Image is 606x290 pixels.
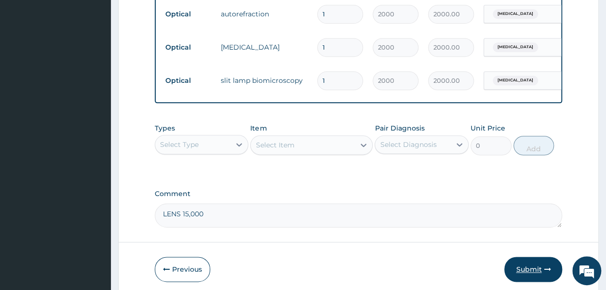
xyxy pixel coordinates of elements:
[493,9,538,19] span: [MEDICAL_DATA]
[380,140,436,149] div: Select Diagnosis
[155,190,563,198] label: Comment
[216,71,312,90] td: slit lamp biomicroscopy
[493,42,538,52] span: [MEDICAL_DATA]
[56,85,133,182] span: We're online!
[216,38,312,57] td: [MEDICAL_DATA]
[504,257,562,282] button: Submit
[161,72,216,90] td: Optical
[161,5,216,23] td: Optical
[513,136,554,155] button: Add
[375,123,424,133] label: Pair Diagnosis
[216,4,312,24] td: autorefraction
[155,257,210,282] button: Previous
[158,5,181,28] div: Minimize live chat window
[493,76,538,85] span: [MEDICAL_DATA]
[50,54,162,66] div: Chat with us now
[18,48,39,72] img: d_794563401_company_1708531726252_794563401
[5,190,184,224] textarea: Type your message and hit 'Enter'
[155,124,175,132] label: Types
[250,123,267,133] label: Item
[160,140,199,149] div: Select Type
[161,39,216,56] td: Optical
[471,123,505,133] label: Unit Price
